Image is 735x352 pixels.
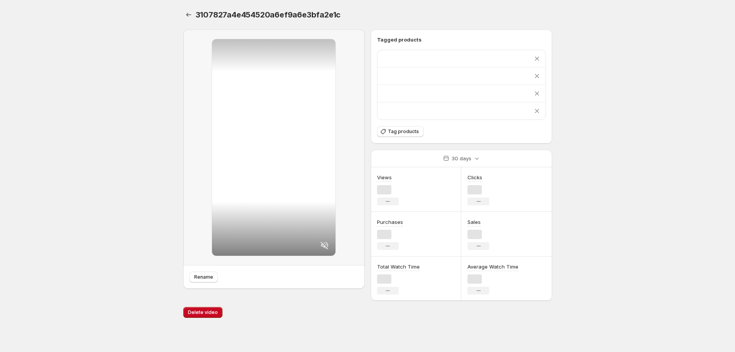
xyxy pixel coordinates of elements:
h3: Clicks [467,173,482,181]
p: 30 days [452,154,471,162]
h3: Purchases [377,218,403,226]
h3: Sales [467,218,481,226]
h3: Views [377,173,392,181]
h6: Tagged products [377,36,546,43]
h3: Average Watch Time [467,263,518,271]
h3: Total Watch Time [377,263,420,271]
button: Delete video [183,307,222,318]
button: Rename [189,272,218,283]
span: Tag products [388,128,419,135]
span: Rename [194,274,213,280]
span: 3107827a4e454520a6ef9a6e3bfa2e1c [196,10,341,19]
span: Delete video [188,309,218,316]
button: Settings [183,9,194,20]
button: Tag products [377,126,424,137]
